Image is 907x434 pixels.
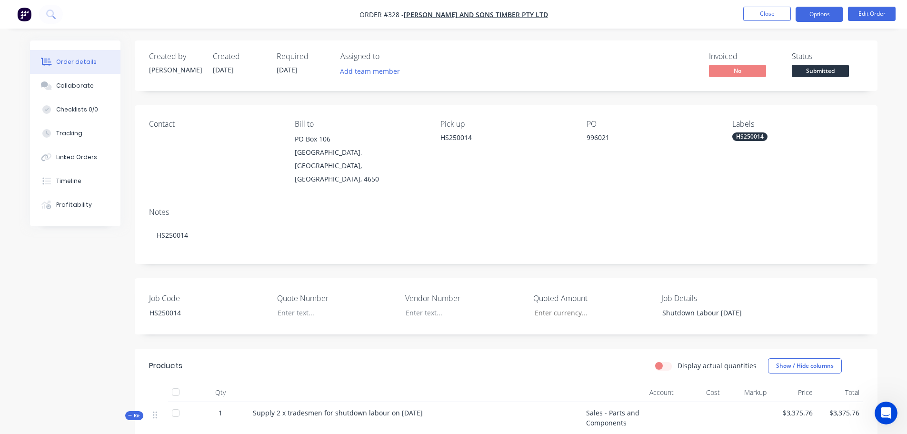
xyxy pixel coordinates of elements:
[440,132,571,142] div: HS250014
[724,383,770,402] div: Markup
[149,4,167,22] button: Home
[253,408,423,417] span: Supply 2 x tradesmen for shutdown labour on [DATE]
[796,7,843,22] button: Options
[56,153,97,161] div: Linked Orders
[213,65,234,74] span: [DATE]
[533,293,652,304] label: Quoted Amount
[405,293,524,304] label: Vendor Number
[149,293,268,304] label: Job Code
[295,132,425,146] div: PO Box 106
[587,120,717,129] div: PO
[732,120,863,129] div: Labels
[661,293,780,304] label: Job Details
[45,312,53,320] button: Upload attachment
[774,408,813,418] span: $3,375.76
[8,291,156,349] div: Regarding the invoice date for converting a PO to a Bill, I’ll give [PERSON_NAME] a call to gathe...
[817,383,863,402] div: Total
[219,408,222,418] span: 1
[277,52,329,61] div: Required
[163,308,179,323] button: Send a message…
[340,52,436,61] div: Assigned to
[587,132,706,146] div: 996021
[15,194,149,269] div: The team has confirmed that we do have a card in place to match [PERSON_NAME]’s rounding logic sp...
[582,383,678,402] div: Account
[15,274,149,284] a: Screenshot...081406.png
[30,98,120,121] button: Checklists 0/0
[678,361,757,371] label: Display actual quantities
[46,12,65,21] p: Active
[25,274,109,284] div: Screenshot...081406.png
[30,50,120,74] button: Order details
[149,52,201,61] div: Created by
[30,193,120,217] button: Profitability
[340,65,405,78] button: Add team member
[17,7,31,21] img: Factory
[792,65,849,77] span: Submitted
[149,120,279,129] div: Contact
[213,52,265,61] div: Created
[6,4,24,22] button: go back
[277,293,396,304] label: Quote Number
[440,120,571,129] div: Pick up
[709,52,780,61] div: Invoiced
[768,358,842,373] button: Show / Hide columns
[8,95,183,291] div: Maricar says…
[30,74,120,98] button: Collaborate
[60,312,68,320] button: Start recording
[30,121,120,145] button: Tracking
[125,411,143,420] div: Kit
[149,65,201,75] div: [PERSON_NAME]
[27,5,42,20] img: Profile image for Maricar
[743,7,791,21] button: Close
[192,383,249,402] div: Qty
[56,129,82,138] div: Tracking
[335,65,405,78] button: Add team member
[30,312,38,320] button: Gif picker
[56,58,97,66] div: Order details
[792,52,863,61] div: Status
[582,402,678,434] div: Sales - Parts and Components
[46,5,75,12] h1: Maricar
[655,306,774,320] div: Shutdown Labour [DATE]
[15,101,149,111] div: Good morning Charvel,
[30,145,120,169] button: Linked Orders
[142,306,261,320] div: HS250014
[15,115,149,190] div: Please see the attached screenshot which highlights the difference in how GST is calculated in MY...
[770,383,817,402] div: Price
[792,65,849,79] button: Submitted
[820,408,859,418] span: $3,375.76
[56,201,92,209] div: Profitability
[8,82,183,95] div: [DATE]
[149,221,863,250] div: HS250014
[167,4,184,21] div: Close
[8,292,182,308] textarea: Message…
[15,13,149,69] div: Thanks for explaining the concern you’re currently having in detail. I’ll give you a call once I’...
[8,95,156,290] div: Good morning Charvel,Please see the attached screenshot which highlights the difference in how GS...
[30,169,120,193] button: Timeline
[8,291,183,366] div: Maricar says…
[404,10,548,19] a: [PERSON_NAME] and Sons Timber Pty Ltd
[15,312,22,320] button: Emoji picker
[875,402,897,424] iframe: Intercom live chat
[527,306,652,320] input: Enter currency...
[149,360,182,372] div: Products
[295,146,425,186] div: [GEOGRAPHIC_DATA], [GEOGRAPHIC_DATA], [GEOGRAPHIC_DATA], 4650
[848,7,896,21] button: Edit Order
[128,412,140,419] span: Kit
[295,132,425,186] div: PO Box 106[GEOGRAPHIC_DATA], [GEOGRAPHIC_DATA], [GEOGRAPHIC_DATA], 4650
[56,177,81,185] div: Timeline
[678,383,724,402] div: Cost
[709,65,766,77] span: No
[56,81,94,90] div: Collaborate
[56,105,98,114] div: Checklists 0/0
[732,132,767,141] div: HS250014
[295,120,425,129] div: Bill to
[277,65,298,74] span: [DATE]
[149,208,863,217] div: Notes
[359,10,404,19] span: Order #328 -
